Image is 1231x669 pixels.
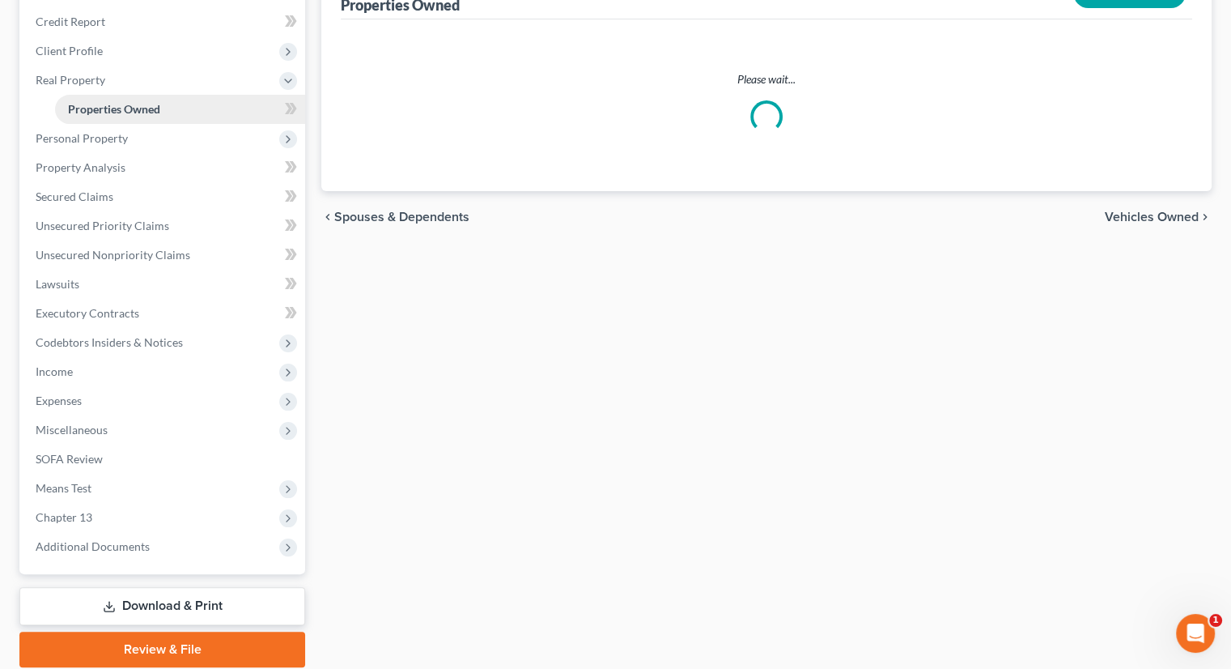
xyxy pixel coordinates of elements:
[36,394,82,407] span: Expenses
[23,7,305,36] a: Credit Report
[36,335,183,349] span: Codebtors Insiders & Notices
[36,219,169,232] span: Unsecured Priority Claims
[23,241,305,270] a: Unsecured Nonpriority Claims
[36,539,150,553] span: Additional Documents
[36,423,108,437] span: Miscellaneous
[23,270,305,299] a: Lawsuits
[23,211,305,241] a: Unsecured Priority Claims
[55,95,305,124] a: Properties Owned
[1209,614,1222,627] span: 1
[23,153,305,182] a: Property Analysis
[36,277,79,291] span: Lawsuits
[36,15,105,28] span: Credit Report
[23,445,305,474] a: SOFA Review
[68,102,160,116] span: Properties Owned
[19,632,305,667] a: Review & File
[36,452,103,466] span: SOFA Review
[36,364,73,378] span: Income
[1176,614,1215,653] iframe: Intercom live chat
[1105,211,1199,224] span: Vehicles Owned
[23,182,305,211] a: Secured Claims
[36,131,128,145] span: Personal Property
[36,190,113,203] span: Secured Claims
[1199,211,1212,224] i: chevron_right
[36,481,91,495] span: Means Test
[321,211,469,224] button: chevron_left Spouses & Dependents
[321,211,334,224] i: chevron_left
[19,587,305,625] a: Download & Print
[36,248,190,262] span: Unsecured Nonpriority Claims
[36,160,125,174] span: Property Analysis
[36,306,139,320] span: Executory Contracts
[36,510,92,524] span: Chapter 13
[36,44,103,58] span: Client Profile
[354,71,1179,87] p: Please wait...
[1105,211,1212,224] button: Vehicles Owned chevron_right
[334,211,469,224] span: Spouses & Dependents
[36,73,105,87] span: Real Property
[23,299,305,328] a: Executory Contracts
